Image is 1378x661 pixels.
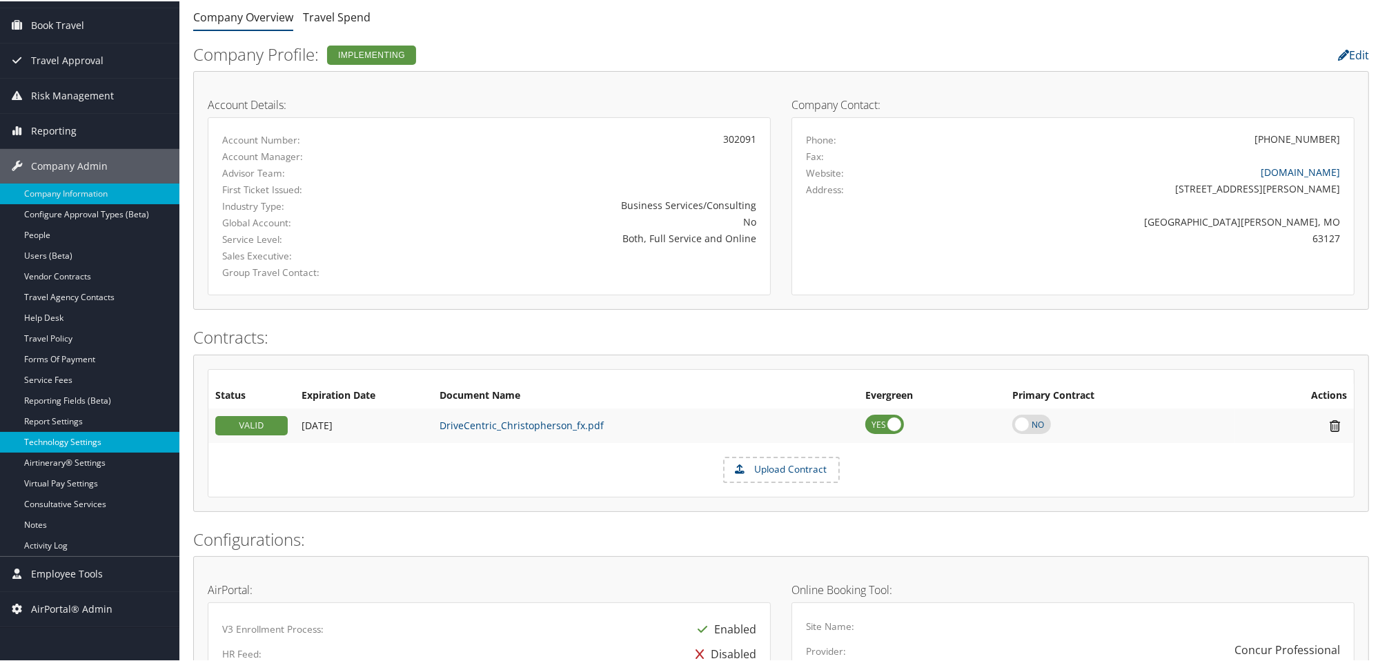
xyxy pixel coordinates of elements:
[31,7,84,41] span: Book Travel
[407,197,756,211] div: Business Services/Consulting
[208,98,771,109] h4: Account Details:
[858,382,1005,407] th: Evergreen
[1261,164,1340,177] a: [DOMAIN_NAME]
[193,41,970,65] h2: Company Profile:
[1234,640,1340,657] div: Concur Professional
[725,457,838,480] label: Upload Contract
[222,646,262,660] label: HR Feed:
[1235,382,1354,407] th: Actions
[193,324,1369,348] h2: Contracts:
[407,130,756,145] div: 302091
[31,77,114,112] span: Risk Management
[31,555,103,590] span: Employee Tools
[215,415,288,434] div: VALID
[31,112,77,147] span: Reporting
[31,591,112,625] span: AirPortal® Admin
[1323,417,1347,432] i: Remove Contract
[31,148,108,182] span: Company Admin
[791,583,1355,594] h4: Online Booking Tool:
[327,44,416,63] div: Implementing
[407,230,756,244] div: Both, Full Service and Online
[806,148,824,162] label: Fax:
[806,618,854,632] label: Site Name:
[222,248,386,262] label: Sales Executive:
[222,132,386,146] label: Account Number:
[806,643,846,657] label: Provider:
[208,583,771,594] h4: AirPortal:
[806,181,844,195] label: Address:
[222,148,386,162] label: Account Manager:
[1254,130,1340,145] div: [PHONE_NUMBER]
[302,417,333,431] span: [DATE]
[222,198,386,212] label: Industry Type:
[806,132,836,146] label: Phone:
[945,180,1340,195] div: [STREET_ADDRESS][PERSON_NAME]
[945,213,1340,228] div: [GEOGRAPHIC_DATA][PERSON_NAME], MO
[303,8,371,23] a: Travel Spend
[222,621,324,635] label: V3 Enrollment Process:
[193,526,1369,550] h2: Configurations:
[806,165,844,179] label: Website:
[440,417,604,431] a: DriveCentric_Christopherson_fx.pdf
[222,264,386,278] label: Group Travel Contact:
[407,213,756,228] div: No
[295,382,433,407] th: Expiration Date
[222,231,386,245] label: Service Level:
[222,165,386,179] label: Advisor Team:
[1005,382,1235,407] th: Primary Contract
[193,8,293,23] a: Company Overview
[433,382,858,407] th: Document Name
[945,230,1340,244] div: 63127
[791,98,1355,109] h4: Company Contact:
[1338,46,1369,61] a: Edit
[302,418,426,431] div: Add/Edit Date
[208,382,295,407] th: Status
[222,181,386,195] label: First Ticket Issued:
[31,42,104,77] span: Travel Approval
[222,215,386,228] label: Global Account:
[691,615,756,640] div: Enabled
